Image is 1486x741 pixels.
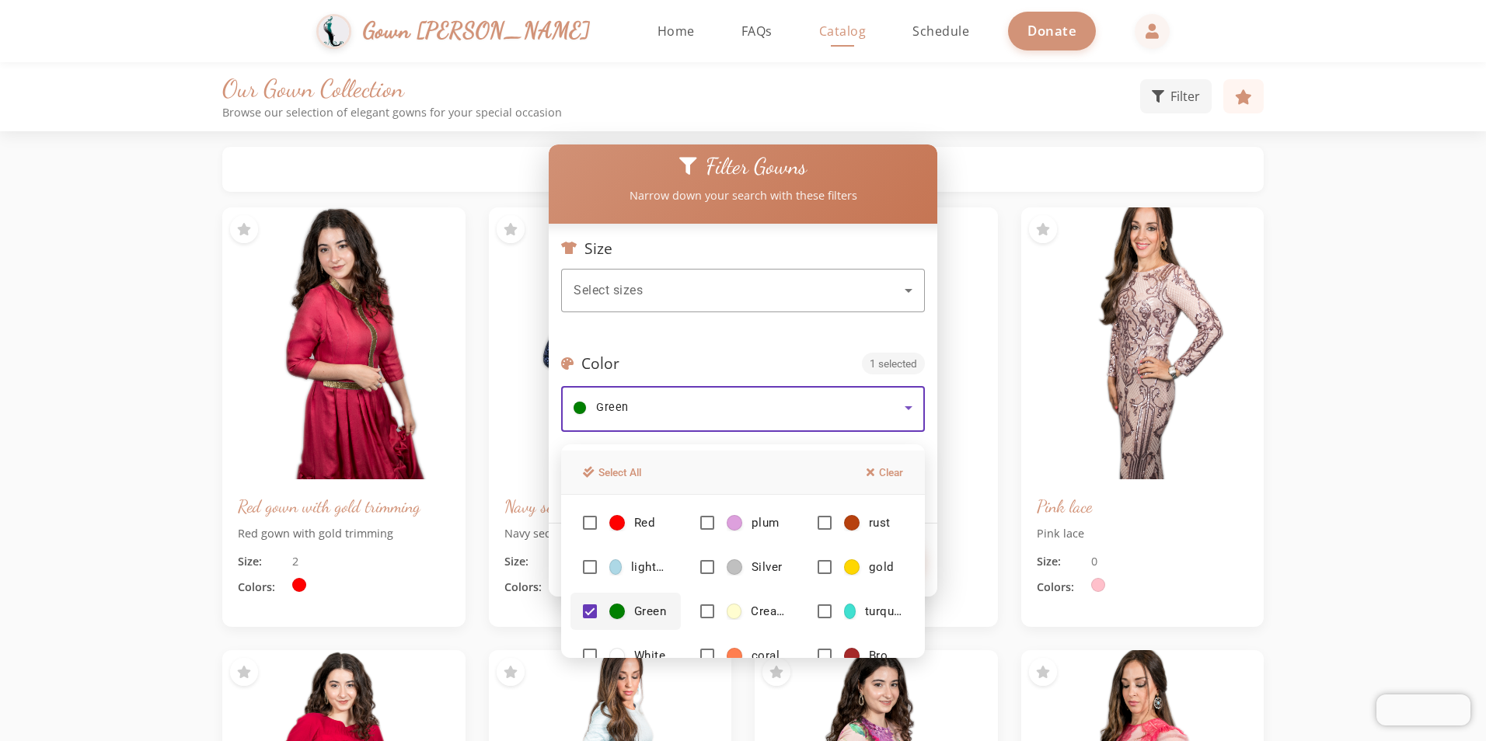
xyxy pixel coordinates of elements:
[869,559,895,576] span: gold
[634,648,665,664] span: White
[1376,694,1470,725] iframe: Chatra live chat
[751,604,786,620] span: Cream
[752,515,780,531] span: plum
[634,604,666,620] span: Green
[865,604,903,620] span: turquoise
[869,648,903,664] span: Brown
[752,559,783,576] span: Silver
[634,515,655,531] span: Red
[752,648,780,664] span: coral
[574,460,651,485] button: Select All
[857,460,912,485] button: Clear
[869,515,891,531] span: rust
[631,559,668,576] span: lightblue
